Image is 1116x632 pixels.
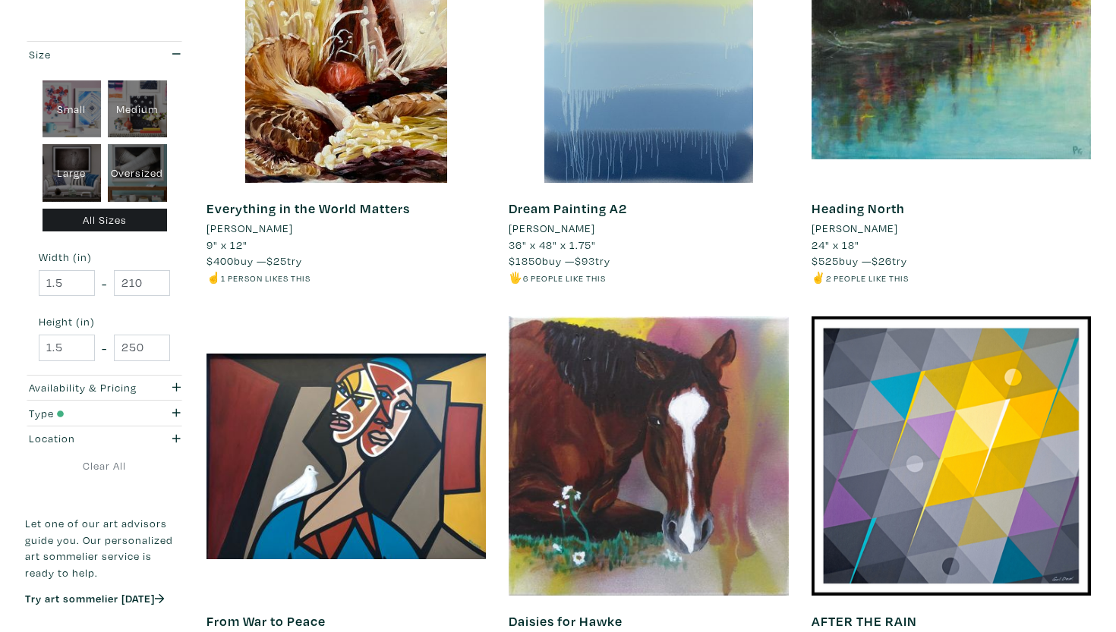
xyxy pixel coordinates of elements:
[43,144,102,202] div: Large
[29,379,137,396] div: Availability & Pricing
[575,253,595,268] span: $93
[43,80,102,138] div: Small
[206,253,234,268] span: $400
[509,220,788,237] a: [PERSON_NAME]
[25,591,165,605] a: Try art sommelier [DATE]
[206,612,326,630] a: From War to Peace
[509,200,627,217] a: Dream Painting A2
[509,253,610,268] span: buy — try
[206,220,486,237] a: [PERSON_NAME]
[206,269,486,286] li: ☝️
[221,272,311,284] small: 1 person likes this
[206,220,293,237] li: [PERSON_NAME]
[812,220,1091,237] a: [PERSON_NAME]
[25,42,184,67] button: Size
[523,272,606,284] small: 6 people like this
[102,273,107,294] span: -
[206,253,302,268] span: buy — try
[39,316,170,327] small: Height (in)
[812,612,917,630] a: AFTER THE RAIN
[43,209,167,232] div: All Sizes
[29,430,137,447] div: Location
[812,237,859,252] span: 24" x 18"
[509,237,596,252] span: 36" x 48" x 1.75"
[29,405,137,422] div: Type
[25,457,184,474] a: Clear All
[812,269,1091,286] li: ✌️
[206,200,410,217] a: Everything in the World Matters
[266,253,287,268] span: $25
[25,401,184,426] button: Type
[826,272,909,284] small: 2 people like this
[25,515,184,580] p: Let one of our art advisors guide you. Our personalized art sommelier service is ready to help.
[29,46,137,63] div: Size
[812,253,907,268] span: buy — try
[509,220,595,237] li: [PERSON_NAME]
[206,237,247,252] span: 9" x 12"
[108,80,167,138] div: Medium
[812,253,839,268] span: $525
[108,144,167,202] div: Oversized
[25,426,184,451] button: Location
[102,338,107,358] span: -
[509,269,788,286] li: 🖐️
[509,253,542,268] span: $1850
[872,253,892,268] span: $26
[39,252,170,263] small: Width (in)
[509,612,623,630] a: Daisies for Hawke
[812,200,905,217] a: Heading North
[812,220,898,237] li: [PERSON_NAME]
[25,376,184,401] button: Availability & Pricing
